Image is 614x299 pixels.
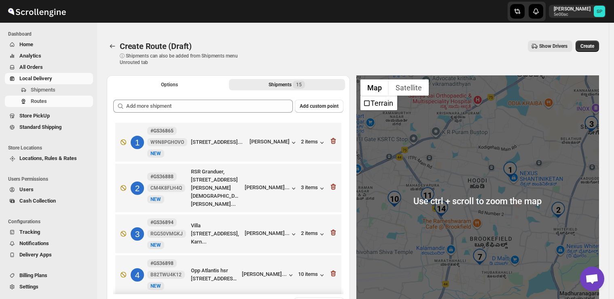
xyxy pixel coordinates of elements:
div: 3 [583,116,599,132]
button: [PERSON_NAME]... [242,271,295,279]
span: Show Drivers [539,43,567,49]
button: Show Drivers [528,41,572,52]
button: 3 items [301,184,326,192]
div: Villa [STREET_ADDRESS], Karn... [191,222,241,246]
b: #GS36888 [150,174,174,179]
button: Billing Plans [5,270,93,281]
button: User menu [549,5,606,18]
button: Cash Collection [5,195,93,207]
span: Cash Collection [19,198,56,204]
button: [PERSON_NAME]... [245,184,298,192]
b: #GS36865 [150,128,174,134]
span: Standard Shipping [19,124,61,130]
button: Shipments [5,84,93,96]
button: 10 items [298,271,326,279]
span: Users [19,186,34,192]
span: Routes [31,98,47,104]
span: 15 [296,81,302,88]
span: RGG50VMGKJ [150,231,183,237]
button: [PERSON_NAME] [250,139,298,147]
span: Dashboard [8,31,93,37]
div: [STREET_ADDRESS]... [191,138,246,146]
button: Show satellite imagery [389,79,429,96]
span: Local Delivery [19,75,52,81]
span: Create Route (Draft) [120,41,192,51]
button: Create [576,41,599,52]
div: Selected Shipments [107,93,350,297]
div: 3 [131,227,144,241]
b: #GS36894 [150,220,174,225]
div: RSR Granduer, [STREET_ADDRESS][PERSON_NAME][DEMOGRAPHIC_DATA][PERSON_NAME]... [191,168,241,208]
button: [PERSON_NAME]... [245,230,298,238]
p: 5e00ac [554,12,591,17]
span: CM4K8FLH4Q [150,185,182,191]
button: Locations, Rules & Rates [5,153,93,164]
button: Delivery Apps [5,249,93,261]
div: Shipments [269,81,305,89]
div: 1 [131,136,144,149]
button: Selected Shipments [229,79,345,90]
div: Opp Atlantis hsr [STREET_ADDRESS],... [191,267,239,283]
button: 2 items [301,139,326,147]
div: 2 [131,182,144,195]
a: Open chat [580,267,604,291]
div: 1 [502,162,518,178]
span: B82TWU4K12 [150,271,182,278]
button: 2 items [301,230,326,238]
span: NEW [150,151,161,156]
div: [PERSON_NAME]... [245,230,290,236]
div: 14 [433,201,449,217]
span: Create [580,43,594,49]
img: ScrollEngine [6,1,67,21]
p: ⓘ Shipments can also be added from Shipments menu Unrouted tab [120,53,247,66]
span: Analytics [19,53,41,59]
span: Store PickUp [19,113,50,119]
button: Routes [107,41,118,52]
text: SP [597,9,602,14]
div: [PERSON_NAME]... [245,184,290,190]
span: Configurations [8,218,93,225]
button: All Orders [5,62,93,73]
button: Show street map [360,79,389,96]
span: W9N8PGHOVO [150,139,184,145]
li: Terrain [361,96,396,109]
span: Tracking [19,229,40,235]
b: #GS36898 [150,261,174,266]
div: 2 [550,202,566,218]
div: 10 [386,191,402,207]
button: Add custom point [295,100,343,113]
button: Tracking [5,226,93,238]
span: Locations, Rules & Rates [19,155,77,161]
span: Sulakshana Pundle [594,6,605,17]
p: [PERSON_NAME] [554,6,591,12]
span: Options [161,81,178,88]
span: Delivery Apps [19,252,52,258]
input: Add more shipment [126,100,293,113]
button: Notifications [5,238,93,249]
div: 4 [131,268,144,282]
span: NEW [150,283,161,289]
button: Settings [5,281,93,293]
button: Routes [5,96,93,107]
span: Store Locations [8,145,93,151]
label: Terrain [371,99,393,107]
button: Home [5,39,93,50]
span: NEW [150,196,161,202]
span: Home [19,41,33,47]
div: 11 [419,187,436,203]
span: Billing Plans [19,272,47,278]
div: [PERSON_NAME]... [242,271,287,277]
span: Notifications [19,240,49,246]
span: NEW [150,242,161,248]
button: All Route Options [112,79,227,90]
span: Shipments [31,87,55,93]
span: Users Permissions [8,176,93,182]
span: All Orders [19,64,43,70]
span: Add custom point [300,103,339,109]
button: Analytics [5,50,93,62]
